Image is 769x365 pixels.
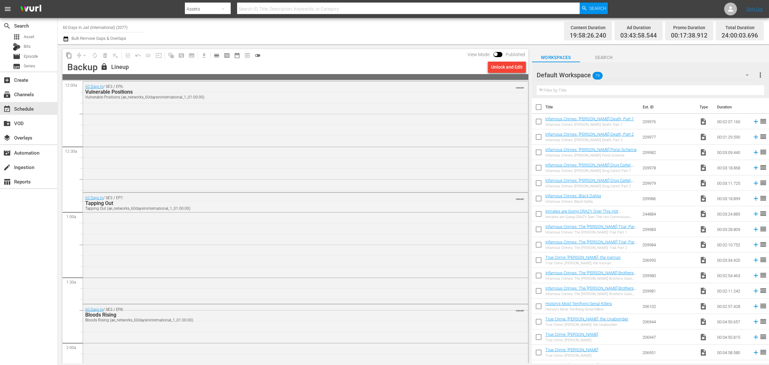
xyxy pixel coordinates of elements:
[640,191,697,206] td: 209986
[545,209,621,218] a: Inmates are Going CRAZY Over This Hot Commissary Commodity
[24,53,38,60] span: Episode
[545,215,637,219] div: Inmates are Going CRAZY Over This Hot Commissary Commodity
[570,32,606,39] span: 19:58:26.240
[545,98,639,116] th: Title
[224,52,230,59] span: calendar_view_week_outlined
[759,271,767,279] span: reorder
[752,287,759,294] svg: Add to Schedule
[545,199,601,204] div: Infamous Crimes: Black Dahlia
[696,98,713,116] th: Type
[715,283,750,299] td: 00:02:11.242
[85,206,490,211] div: Tapping Out (ae_networks_60daysininternational_1_01:00:00)
[640,175,697,191] td: 209979
[759,148,767,156] span: reorder
[100,63,108,71] span: lock
[699,272,707,279] span: Video
[752,272,759,279] svg: Add to Schedule
[3,105,11,113] span: Schedule
[752,303,759,310] svg: Add to Schedule
[752,164,759,171] svg: Add to Schedule
[3,149,11,157] span: Automation
[85,196,103,200] a: 60 Days In
[3,178,11,186] span: Reports
[759,287,767,294] span: reorder
[699,118,707,125] span: video_file
[545,338,598,342] div: True Crime: [PERSON_NAME]
[752,210,759,217] svg: Add to Schedule
[85,84,490,99] div: / SE3 / EP6:
[699,241,707,249] span: Video
[640,299,697,314] td: 206102
[759,179,767,187] span: reorder
[759,318,767,325] span: reorder
[545,246,637,250] div: Infamous Crimes: The [PERSON_NAME] Trial, Part 2
[752,226,759,233] svg: Add to Schedule
[24,63,35,69] span: Series
[3,22,11,30] span: search
[545,332,598,337] a: True Crime: [PERSON_NAME]
[699,349,707,356] span: Video
[759,210,767,217] span: reorder
[640,283,697,299] td: 209981
[493,52,498,56] span: Toggle to switch from Published to Draft view.
[699,333,707,341] span: Video
[545,169,637,173] div: Infamous Crimes: [PERSON_NAME] Drug Cartel, Part 1
[671,32,707,39] span: 00:17:38.912
[516,195,524,200] span: VARIANT
[715,175,750,191] td: 00:03:11.725
[752,349,759,356] svg: Add to Schedule
[13,63,21,70] span: Series
[15,2,46,17] img: ans4CAIJ8jUAAAAAAAAAAAAAAAAAAAAAAAAgQb4GAAAAAAAAAAAAAAAAAAAAAAAAJMjXAAAAAAAAAAAAAAAAAAAAAAAAgAT5G...
[545,178,634,188] a: Infamous Crimes: [PERSON_NAME] Drug Cartel, Part 2
[722,32,758,39] span: 24:00:03.696
[640,314,697,329] td: 206944
[715,329,750,345] td: 00:04:50.815
[545,307,612,311] div: History's Most Terrifying Serial Killers
[254,52,261,59] span: toggle_off
[545,193,601,198] a: Infamous Crimes: Black Dahlia
[640,222,697,237] td: 209983
[545,138,634,142] div: Infamous Crimes: [PERSON_NAME] Death, Part 2
[532,54,580,62] span: Workspaces
[759,256,767,264] span: reorder
[3,134,11,142] span: Overlays
[545,184,637,188] div: Infamous Crimes: [PERSON_NAME] Drug Cartel, Part 2
[699,256,707,264] span: Video
[752,133,759,140] svg: Add to Schedule
[85,312,490,318] div: Bloods Rising
[640,252,697,268] td: 206950
[699,210,707,218] span: video_file
[545,240,637,249] a: Infamous Crimes: The [PERSON_NAME] Trial, Part 2
[85,307,490,322] div: / SE3 / EP8:
[752,241,759,248] svg: Add to Schedule
[699,302,707,310] span: Video
[759,225,767,233] span: reorder
[715,160,750,175] td: 00:03:18.868
[671,23,707,32] div: Promo Duration
[545,163,634,172] a: Infamous Crimes: [PERSON_NAME] Drug Cartel, Part 1
[640,145,697,160] td: 209982
[24,43,31,50] span: Bits
[85,89,490,95] div: Vulnerable Positions
[589,3,606,14] span: Search
[759,241,767,248] span: reorder
[74,50,90,61] span: Remove Gaps & Overlaps
[752,257,759,264] svg: Add to Schedule
[545,116,634,121] a: Infamous Crimes: [PERSON_NAME] Death, Part 1
[640,329,697,345] td: 206947
[699,318,707,326] span: Video
[757,71,764,79] span: more_vert
[67,62,98,72] div: Backup
[699,149,707,156] span: Video
[24,34,34,40] span: Asset
[545,132,634,137] a: Infamous Crimes: [PERSON_NAME] Death, Part 2
[213,52,220,59] span: calendar_view_day_outlined
[746,6,763,12] a: Sign Out
[545,301,612,306] a: History's Most Terrifying Serial Killers
[759,133,767,140] span: reorder
[640,114,697,129] td: 209976
[699,133,707,141] span: Video
[722,23,758,32] div: Total Duration
[620,32,657,39] span: 03:43:58.544
[66,52,72,59] span: content_copy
